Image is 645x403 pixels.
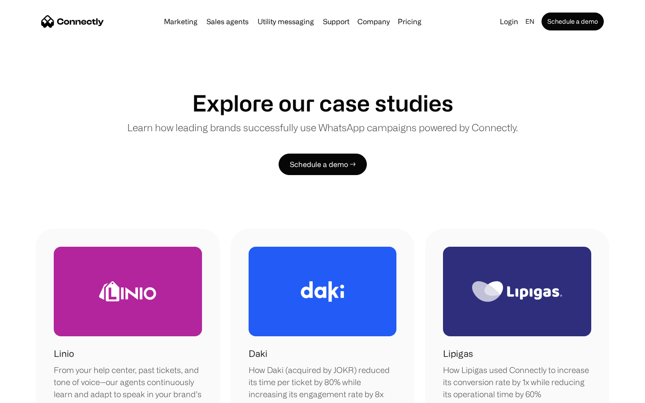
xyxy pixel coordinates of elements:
[54,347,74,360] h1: Linio
[443,364,591,400] div: How Lipigas used Connectly to increase its conversion rate by 1x while reducing its operational t...
[254,18,318,25] a: Utility messaging
[525,15,534,28] div: en
[301,281,344,302] img: Daki Logo
[160,18,201,25] a: Marketing
[18,387,54,400] ul: Language list
[203,18,252,25] a: Sales agents
[192,90,453,116] h1: Explore our case studies
[443,347,473,360] h1: Lipigas
[99,281,156,301] img: Linio Logo
[542,13,604,30] a: Schedule a demo
[127,120,518,135] p: Learn how leading brands successfully use WhatsApp campaigns powered by Connectly.
[394,18,425,25] a: Pricing
[496,15,522,28] a: Login
[279,154,367,175] a: Schedule a demo →
[319,18,353,25] a: Support
[357,15,390,28] div: Company
[9,386,54,400] aside: Language selected: English
[249,347,267,360] h1: Daki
